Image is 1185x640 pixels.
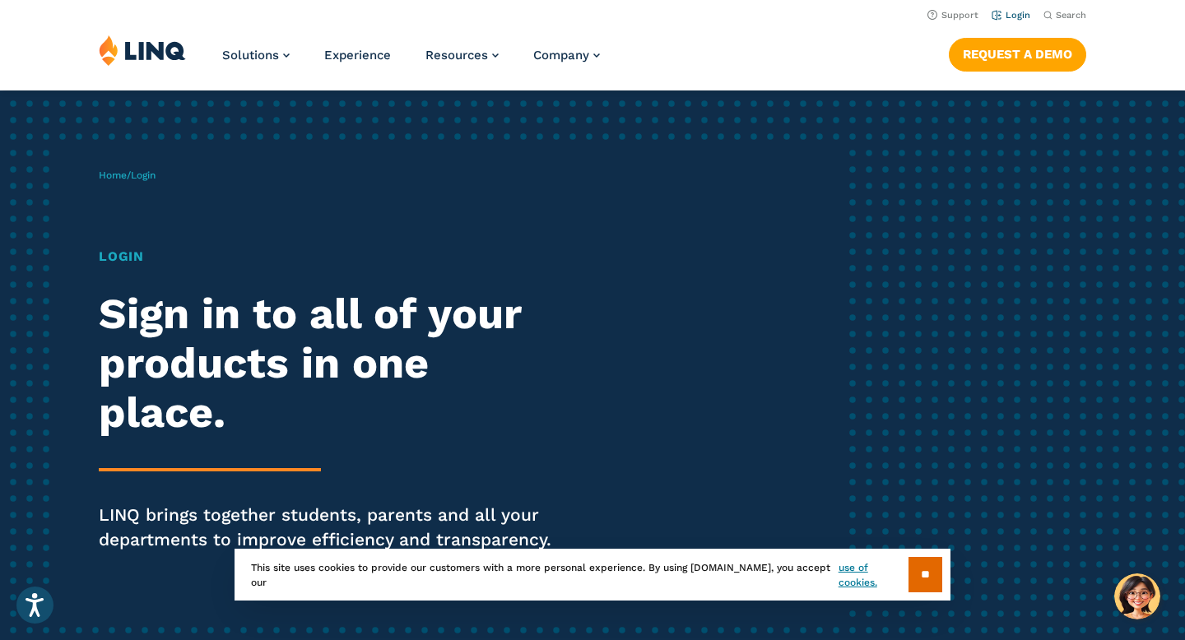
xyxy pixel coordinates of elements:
[949,35,1086,71] nav: Button Navigation
[99,247,555,267] h1: Login
[324,48,391,63] a: Experience
[425,48,488,63] span: Resources
[235,549,950,601] div: This site uses cookies to provide our customers with a more personal experience. By using [DOMAIN...
[949,38,1086,71] a: Request a Demo
[1114,573,1160,619] button: Hello, have a question? Let’s chat.
[222,35,600,89] nav: Primary Navigation
[222,48,279,63] span: Solutions
[222,48,290,63] a: Solutions
[533,48,600,63] a: Company
[992,10,1030,21] a: Login
[99,35,186,66] img: LINQ | K‑12 Software
[927,10,978,21] a: Support
[131,169,156,181] span: Login
[1043,9,1086,21] button: Open Search Bar
[1056,10,1086,21] span: Search
[425,48,499,63] a: Resources
[99,290,555,437] h2: Sign in to all of your products in one place.
[99,169,127,181] a: Home
[99,503,555,552] p: LINQ brings together students, parents and all your departments to improve efficiency and transpa...
[99,169,156,181] span: /
[533,48,589,63] span: Company
[839,560,908,590] a: use of cookies.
